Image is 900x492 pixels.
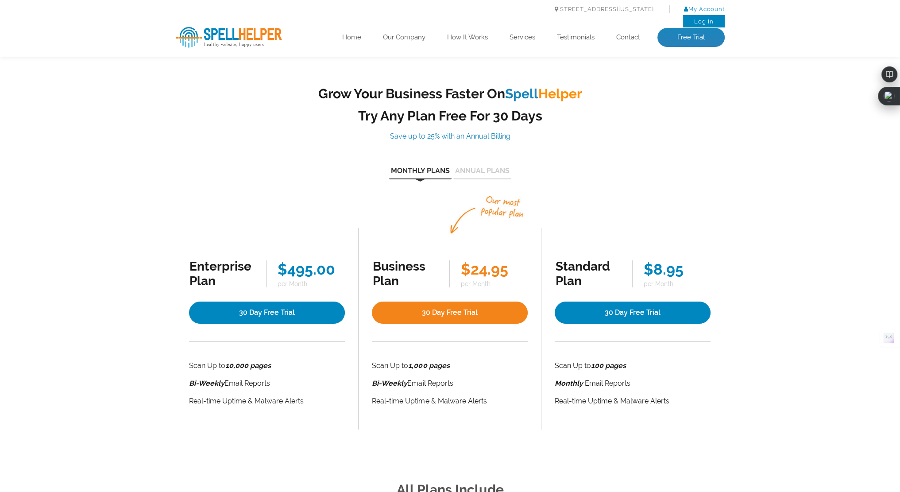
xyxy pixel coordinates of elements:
li: Email Reports [372,377,528,390]
button: Monthly Plans [389,167,452,179]
div: $495.00 [278,260,344,278]
strong: 10,000 pages [225,361,271,370]
a: 30 Day Free Trial [555,302,711,324]
div: Business Plan [373,259,438,288]
strong: 1,000 pages [408,361,449,370]
strong: 100 pages [591,361,626,370]
li: Scan Up to [555,360,711,372]
li: Email Reports [555,377,711,390]
div: $24.95 [461,260,527,278]
i: Bi-Weekly [189,379,224,387]
h2: Grow Your Business Faster On [313,86,587,101]
li: Real-time Uptime & Malware Alerts [372,395,528,407]
div: Enterprise Plan [189,259,255,288]
div: $8.95 [644,260,710,278]
i: Bi-Weekly [372,379,407,387]
a: 30 Day Free Trial [189,302,345,324]
strong: Monthly [555,379,583,387]
li: Scan Up to [372,360,528,372]
a: 30 Day Free Trial [372,302,528,324]
h2: Try Any Plan Free For 30 Days [313,108,587,124]
li: Scan Up to [189,360,345,372]
button: Annual Plans [453,167,511,179]
li: Email Reports [189,377,345,390]
li: Real-time Uptime & Malware Alerts [189,395,345,407]
li: Real-time Uptime & Malware Alerts [555,395,711,407]
div: Standard Plan [556,259,621,288]
span: per Month [278,280,344,287]
span: Helper [538,86,582,101]
span: Spell [505,86,538,101]
span: Save up to 25% with an Annual Billing [390,132,510,140]
span: per Month [644,280,710,287]
span: per Month [461,280,527,287]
